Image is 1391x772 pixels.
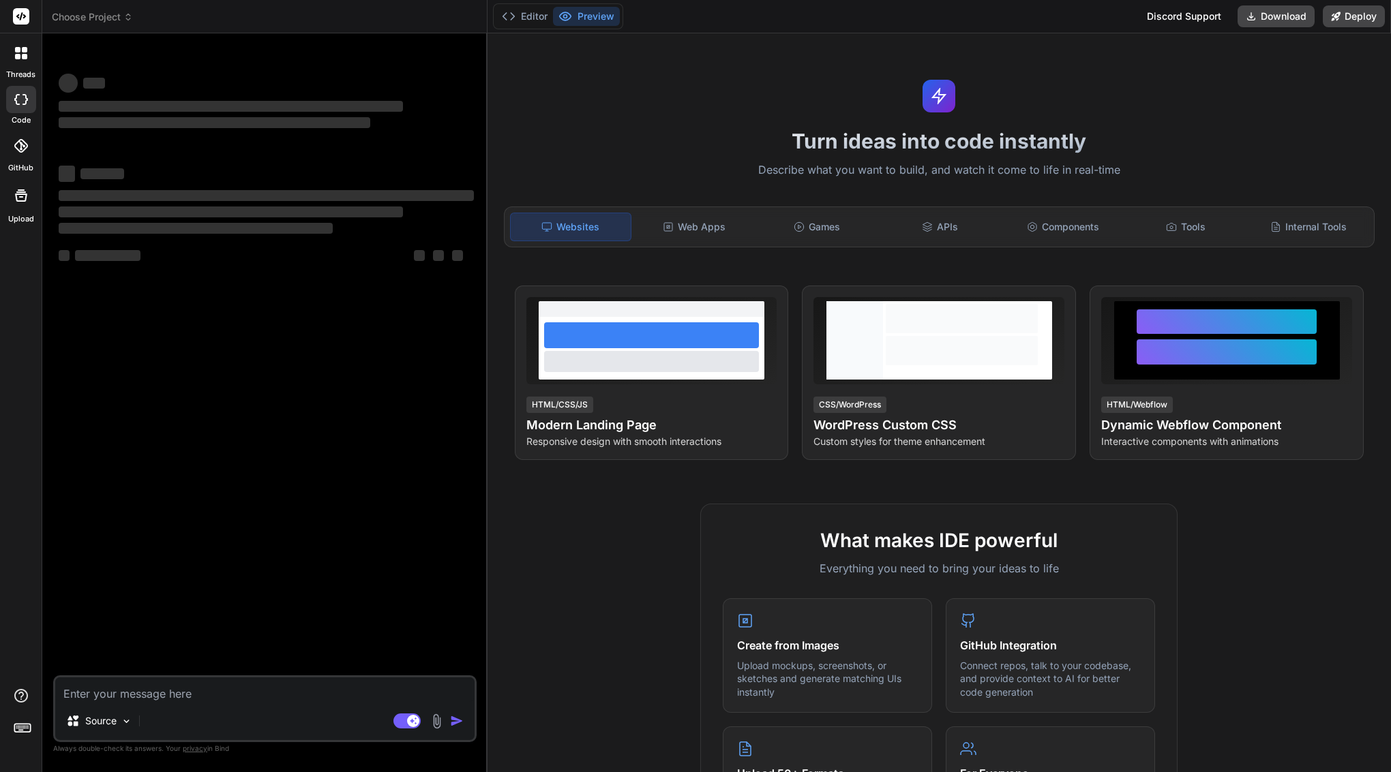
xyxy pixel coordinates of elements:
h2: What makes IDE powerful [723,526,1155,555]
div: APIs [880,213,1000,241]
p: Interactive components with animations [1101,435,1352,448]
span: ‌ [59,101,403,112]
button: Preview [553,7,620,26]
label: Upload [8,213,34,225]
span: Choose Project [52,10,133,24]
div: HTML/Webflow [1101,397,1173,413]
span: ‌ [433,250,444,261]
span: ‌ [59,166,75,182]
label: code [12,114,31,126]
div: Web Apps [634,213,754,241]
p: Responsive design with smooth interactions [526,435,777,448]
div: Websites [510,213,631,241]
img: attachment [429,713,445,729]
p: Connect repos, talk to your codebase, and provide context to AI for better code generation [960,659,1141,699]
span: ‌ [59,223,333,234]
span: ‌ [414,250,425,261]
button: Download [1238,5,1315,27]
div: HTML/CSS/JS [526,397,593,413]
div: Internal Tools [1248,213,1368,241]
img: icon [450,714,464,728]
span: ‌ [80,168,124,179]
p: Source [85,714,117,728]
label: GitHub [8,162,33,174]
h4: GitHub Integration [960,637,1141,653]
div: CSS/WordPress [813,397,886,413]
p: Always double-check its answers. Your in Bind [53,742,477,755]
div: Discord Support [1139,5,1229,27]
p: Custom styles for theme enhancement [813,435,1064,448]
span: ‌ [452,250,463,261]
p: Everything you need to bring your ideas to life [723,560,1155,576]
p: Upload mockups, screenshots, or sketches and generate matching UIs instantly [737,659,918,699]
span: ‌ [59,190,474,201]
label: threads [6,69,35,80]
button: Editor [496,7,553,26]
button: Deploy [1323,5,1385,27]
span: ‌ [59,206,403,217]
span: ‌ [83,78,105,89]
h4: WordPress Custom CSS [813,416,1064,435]
span: ‌ [59,74,78,93]
span: ‌ [59,250,70,261]
div: Components [1002,213,1122,241]
div: Tools [1126,213,1246,241]
p: Describe what you want to build, and watch it come to life in real-time [496,161,1383,179]
span: ‌ [59,117,370,128]
h4: Modern Landing Page [526,416,777,435]
h4: Create from Images [737,637,918,653]
div: Games [757,213,877,241]
span: privacy [183,744,207,752]
img: Pick Models [121,715,132,727]
span: ‌ [75,250,140,261]
h1: Turn ideas into code instantly [496,129,1383,153]
h4: Dynamic Webflow Component [1101,416,1352,435]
